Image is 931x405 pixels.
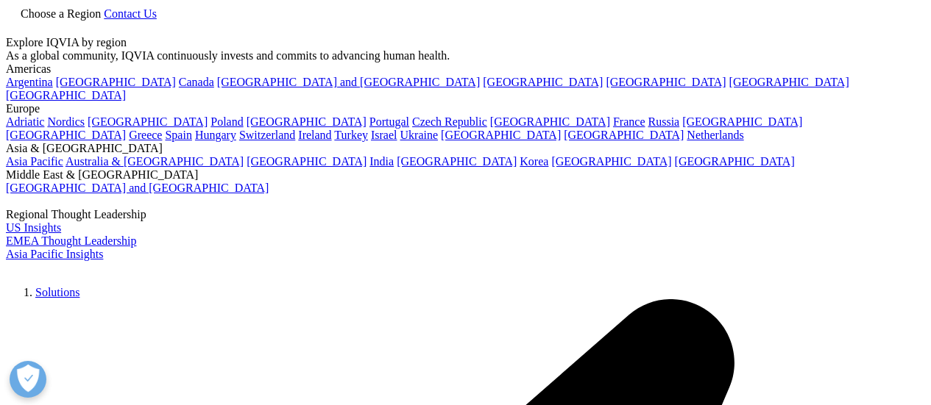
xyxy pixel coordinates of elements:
[6,89,126,101] a: [GEOGRAPHIC_DATA]
[6,102,925,115] div: Europe
[687,129,743,141] a: Netherlands
[179,76,214,88] a: Canada
[613,115,645,128] a: France
[520,155,548,168] a: Korea
[10,361,46,398] button: Open Preferences
[47,115,85,128] a: Nordics
[6,248,103,260] a: Asia Pacific Insights
[66,155,244,168] a: Australia & [GEOGRAPHIC_DATA]
[6,221,61,234] a: US Insights
[21,7,101,20] span: Choose a Region
[6,155,63,168] a: Asia Pacific
[6,62,925,76] div: Americas
[564,129,684,141] a: [GEOGRAPHIC_DATA]
[247,115,367,128] a: [GEOGRAPHIC_DATA]
[247,155,367,168] a: [GEOGRAPHIC_DATA]
[217,76,480,88] a: [GEOGRAPHIC_DATA] and [GEOGRAPHIC_DATA]
[6,208,925,221] div: Regional Thought Leadership
[412,115,487,128] a: Czech Republic
[334,129,368,141] a: Turkey
[6,142,925,155] div: Asia & [GEOGRAPHIC_DATA]
[210,115,243,128] a: Poland
[483,76,603,88] a: [GEOGRAPHIC_DATA]
[490,115,610,128] a: [GEOGRAPHIC_DATA]
[606,76,726,88] a: [GEOGRAPHIC_DATA]
[6,234,136,247] a: EMEA Thought Leadership
[6,168,925,182] div: Middle East & [GEOGRAPHIC_DATA]
[35,286,79,298] a: Solutions
[682,115,802,128] a: [GEOGRAPHIC_DATA]
[88,115,208,128] a: [GEOGRAPHIC_DATA]
[6,129,126,141] a: [GEOGRAPHIC_DATA]
[6,115,44,128] a: Adriatic
[6,182,269,194] a: [GEOGRAPHIC_DATA] and [GEOGRAPHIC_DATA]
[195,129,236,141] a: Hungary
[729,76,849,88] a: [GEOGRAPHIC_DATA]
[397,155,517,168] a: [GEOGRAPHIC_DATA]
[400,129,439,141] a: Ukraine
[369,155,394,168] a: India
[165,129,191,141] a: Spain
[369,115,409,128] a: Portugal
[298,129,331,141] a: Ireland
[6,76,53,88] a: Argentina
[129,129,162,141] a: Greece
[6,49,925,62] div: As a global community, IQVIA continuously invests and commits to advancing human health.
[441,129,561,141] a: [GEOGRAPHIC_DATA]
[675,155,795,168] a: [GEOGRAPHIC_DATA]
[239,129,295,141] a: Switzerland
[56,76,176,88] a: [GEOGRAPHIC_DATA]
[648,115,680,128] a: Russia
[6,36,925,49] div: Explore IQVIA by region
[551,155,671,168] a: [GEOGRAPHIC_DATA]
[104,7,157,20] a: Contact Us
[371,129,397,141] a: Israel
